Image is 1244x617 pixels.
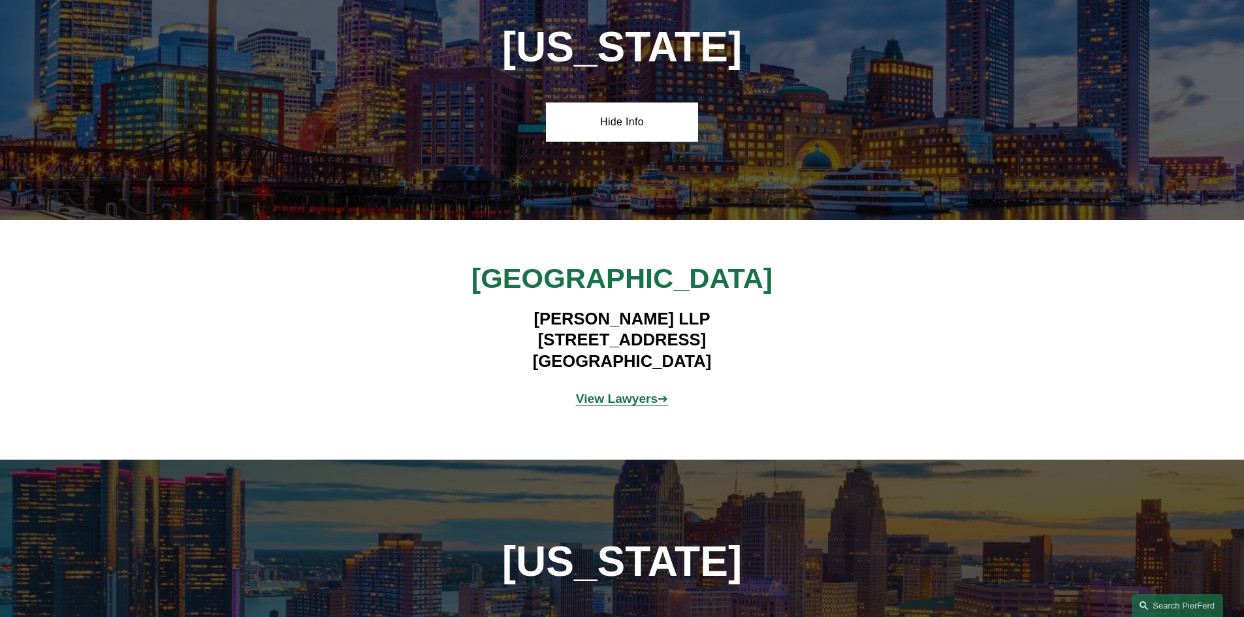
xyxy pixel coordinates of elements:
a: View Lawyers➔ [576,392,669,405]
a: Search this site [1132,594,1223,617]
h4: [PERSON_NAME] LLP [STREET_ADDRESS] [GEOGRAPHIC_DATA] [432,308,812,372]
a: Hide Info [546,103,698,142]
span: [GEOGRAPHIC_DATA] [471,262,773,294]
h1: [US_STATE] [470,538,774,586]
strong: View Lawyers [576,392,658,405]
h1: [US_STATE] [432,24,812,71]
span: ➔ [576,392,669,405]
